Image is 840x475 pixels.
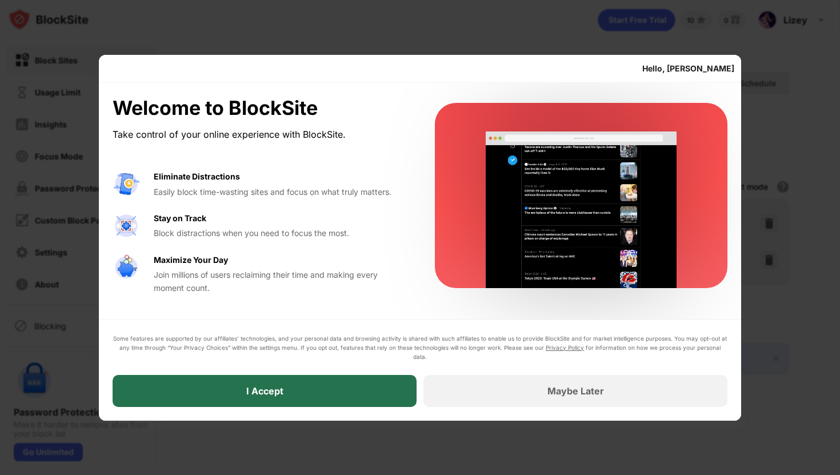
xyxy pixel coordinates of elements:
div: Hello, [PERSON_NAME] [642,64,734,73]
img: value-avoid-distractions.svg [113,170,140,198]
a: Privacy Policy [546,344,584,351]
div: I Accept [246,385,283,397]
div: Maximize Your Day [154,254,228,266]
div: Maybe Later [547,385,604,397]
div: Easily block time-wasting sites and focus on what truly matters. [154,186,407,198]
div: Eliminate Distractions [154,170,240,183]
div: Join millions of users reclaiming their time and making every moment count. [154,269,407,294]
div: Welcome to BlockSite [113,97,407,120]
div: Block distractions when you need to focus the most. [154,227,407,240]
div: Some features are supported by our affiliates’ technologies, and your personal data and browsing ... [113,334,727,361]
img: value-focus.svg [113,212,140,240]
div: Take control of your online experience with BlockSite. [113,126,407,143]
div: Stay on Track [154,212,206,225]
img: value-safe-time.svg [113,254,140,281]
